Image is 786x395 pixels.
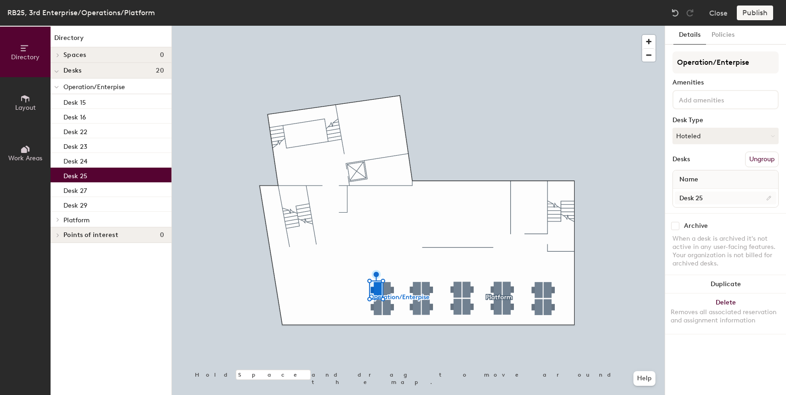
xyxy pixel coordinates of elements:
[63,125,87,136] p: Desk 22
[63,111,86,121] p: Desk 16
[63,169,87,180] p: Desk 25
[63,51,86,59] span: Spaces
[745,152,779,167] button: Ungroup
[675,171,703,188] span: Name
[685,8,695,17] img: Redo
[63,184,87,195] p: Desk 27
[160,51,164,59] span: 0
[672,128,779,144] button: Hoteled
[156,67,164,74] span: 20
[8,154,42,162] span: Work Areas
[7,7,155,18] div: RB25, 3rd Enterprise/Operations/Platform
[63,67,81,74] span: Desks
[672,79,779,86] div: Amenities
[709,6,728,20] button: Close
[665,275,786,293] button: Duplicate
[684,222,708,230] div: Archive
[673,26,706,45] button: Details
[15,104,36,112] span: Layout
[63,216,90,224] span: Platform
[63,199,87,209] p: Desk 29
[63,83,125,91] span: Operation/Enterpise
[671,8,680,17] img: Undo
[160,231,164,239] span: 0
[633,371,655,386] button: Help
[675,192,776,204] input: Unnamed desk
[677,94,760,105] input: Add amenities
[63,155,87,165] p: Desk 24
[665,293,786,334] button: DeleteRemoves all associated reservation and assignment information
[11,53,40,61] span: Directory
[63,96,86,107] p: Desk 15
[672,156,690,163] div: Desks
[672,235,779,268] div: When a desk is archived it's not active in any user-facing features. Your organization is not bil...
[51,33,171,47] h1: Directory
[672,117,779,124] div: Desk Type
[63,140,87,151] p: Desk 23
[63,231,118,239] span: Points of interest
[706,26,740,45] button: Policies
[671,308,780,325] div: Removes all associated reservation and assignment information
